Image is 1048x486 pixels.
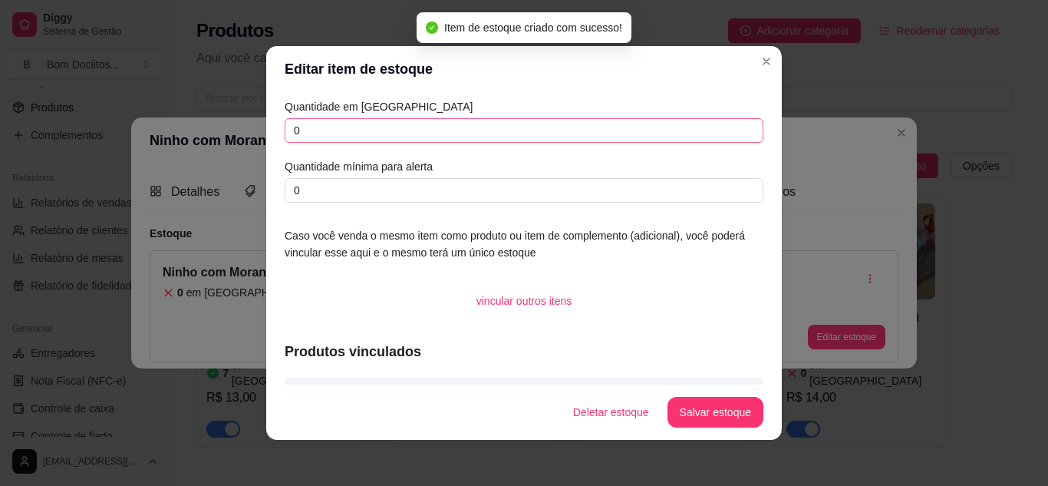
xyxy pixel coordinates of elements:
span: check-circle [426,21,438,34]
button: Close [754,49,779,74]
span: Item de estoque criado com sucesso! [444,21,622,34]
header: Editar item de estoque [266,46,782,92]
article: Quantidade em [GEOGRAPHIC_DATA] [285,98,763,115]
article: Produtos vinculados [285,341,763,362]
button: Deletar estoque [561,397,661,428]
article: Quantidade mínima para alerta [285,158,763,175]
button: vincular outros itens [464,286,585,316]
button: Salvar estoque [667,397,763,428]
article: Caso você venda o mesmo item como produto ou item de complemento (adicional), você poderá vincula... [285,227,763,261]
